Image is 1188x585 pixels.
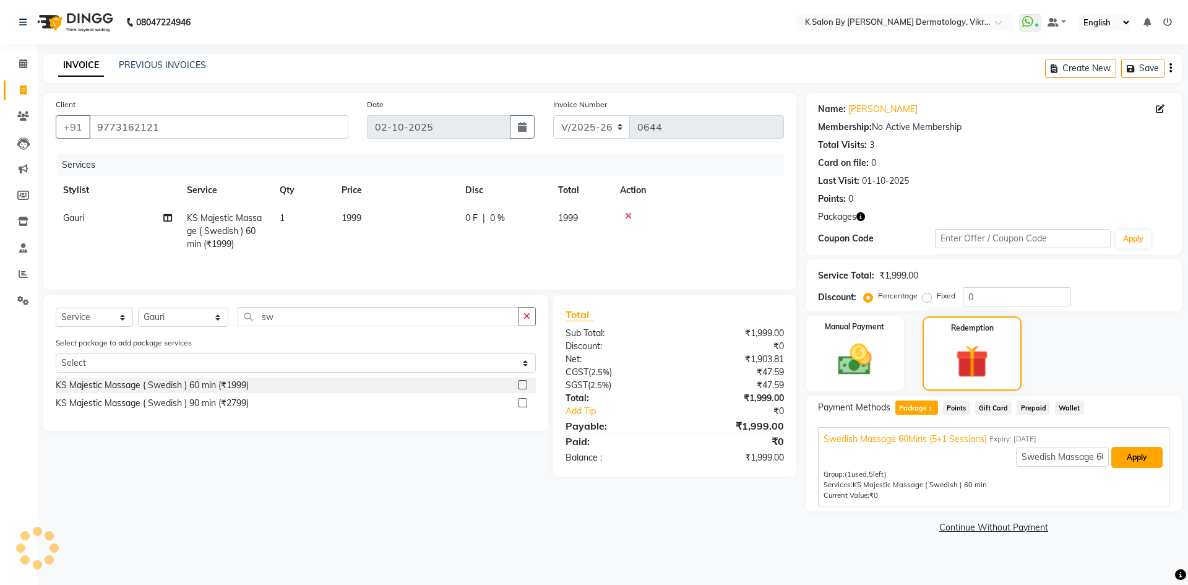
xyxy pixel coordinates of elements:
[674,366,793,379] div: ₹47.59
[827,340,883,379] img: _cash.svg
[56,99,75,110] label: Client
[58,54,104,77] a: INVOICE
[56,176,179,204] th: Stylist
[179,176,272,204] th: Service
[674,392,793,405] div: ₹1,999.00
[56,379,249,392] div: KS Majestic Massage ( Swedish ) 60 min (₹1999)
[674,434,793,449] div: ₹0
[989,434,1036,444] span: Expiry: [DATE]
[818,139,867,152] div: Total Visits:
[566,308,594,321] span: Total
[869,491,878,500] span: ₹0
[136,5,191,40] b: 08047224946
[566,366,588,378] span: CGST
[556,405,694,418] a: Add Tip
[808,521,1179,534] a: Continue Without Payment
[1017,401,1050,415] span: Prepaid
[556,392,674,405] div: Total:
[818,121,1169,134] div: No Active Membership
[845,470,851,479] span: (1
[879,269,918,282] div: ₹1,999.00
[927,405,934,413] span: 1
[483,212,485,225] span: |
[895,401,938,415] span: Package
[853,480,987,489] span: KS Majestic Massage ( Swedish ) 60 min
[818,232,935,245] div: Coupon Code
[818,269,874,282] div: Service Total:
[935,229,1111,248] input: Enter Offer / Coupon Code
[558,212,578,223] span: 1999
[818,210,856,223] span: Packages
[556,451,674,464] div: Balance :
[1045,59,1116,78] button: Create New
[551,176,613,204] th: Total
[556,434,674,449] div: Paid:
[862,175,909,188] div: 01-10-2025
[566,379,588,391] span: SGST
[674,451,793,464] div: ₹1,999.00
[674,340,793,353] div: ₹0
[56,397,249,410] div: KS Majestic Massage ( Swedish ) 90 min (₹2799)
[238,307,519,326] input: Search or Scan
[848,103,918,116] a: [PERSON_NAME]
[943,401,970,415] span: Points
[556,366,674,379] div: ( )
[465,212,478,225] span: 0 F
[57,154,793,176] div: Services
[951,323,994,334] label: Redemption
[119,59,206,71] a: PREVIOUS INVOICES
[824,491,869,500] span: Current Value:
[1055,401,1084,415] span: Wallet
[556,340,674,353] div: Discount:
[1121,59,1164,78] button: Save
[824,433,987,446] span: Swedish Massage 60Mins (5+1 Sessions)
[674,327,793,340] div: ₹1,999.00
[556,327,674,340] div: Sub Total:
[818,103,846,116] div: Name:
[869,139,874,152] div: 3
[272,176,334,204] th: Qty
[1111,447,1163,468] button: Apply
[280,212,285,223] span: 1
[848,193,853,206] div: 0
[89,115,348,139] input: Search by Name/Mobile/Email/Code
[367,99,384,110] label: Date
[878,290,918,301] label: Percentage
[1116,230,1151,248] button: Apply
[871,157,876,170] div: 0
[490,212,505,225] span: 0 %
[824,470,845,479] span: Group:
[818,157,869,170] div: Card on file:
[32,5,116,40] img: logo
[56,337,192,349] label: Select package to add package services
[187,212,262,249] span: KS Majestic Massage ( Swedish ) 60 min (₹1999)
[556,379,674,392] div: ( )
[334,176,458,204] th: Price
[818,193,846,206] div: Points:
[613,176,784,204] th: Action
[674,418,793,433] div: ₹1,999.00
[556,418,674,433] div: Payable:
[590,380,609,390] span: 2.5%
[818,401,890,414] span: Payment Methods
[937,290,955,301] label: Fixed
[1016,448,1109,467] input: note
[818,291,856,304] div: Discount:
[945,341,999,382] img: _gift.svg
[591,367,609,377] span: 2.5%
[869,470,873,479] span: 5
[818,175,859,188] div: Last Visit:
[553,99,607,110] label: Invoice Number
[458,176,551,204] th: Disc
[556,353,674,366] div: Net:
[674,379,793,392] div: ₹47.59
[975,401,1012,415] span: Gift Card
[63,212,84,223] span: Gauri
[342,212,361,223] span: 1999
[818,121,872,134] div: Membership:
[674,353,793,366] div: ₹1,903.81
[56,115,90,139] button: +91
[825,321,884,332] label: Manual Payment
[694,405,793,418] div: ₹0
[824,480,853,489] span: Services:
